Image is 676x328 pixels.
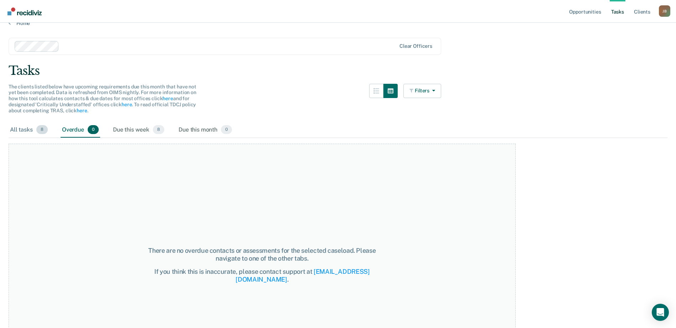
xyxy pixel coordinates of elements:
[399,43,432,49] div: Clear officers
[135,268,388,283] div: If you think this is inaccurate, please contact support at .
[236,268,370,283] a: [EMAIL_ADDRESS][DOMAIN_NAME]
[88,125,99,134] span: 0
[9,122,49,138] div: All tasks8
[9,84,196,113] span: The clients listed below have upcoming requirements due this month that have not yet been complet...
[162,96,173,101] a: here
[153,125,164,134] span: 8
[403,84,441,98] button: Filters
[135,247,388,262] div: There are no overdue contacts or assessments for the selected caseload. Please navigate to one of...
[61,122,100,138] div: Overdue0
[9,63,667,78] div: Tasks
[9,20,667,26] a: Home
[7,7,42,15] img: Recidiviz
[112,122,166,138] div: Due this week8
[177,122,233,138] div: Due this month0
[77,108,87,113] a: here
[659,5,670,17] div: J B
[652,304,669,321] div: Open Intercom Messenger
[36,125,48,134] span: 8
[659,5,670,17] button: Profile dropdown button
[122,102,132,107] a: here
[221,125,232,134] span: 0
